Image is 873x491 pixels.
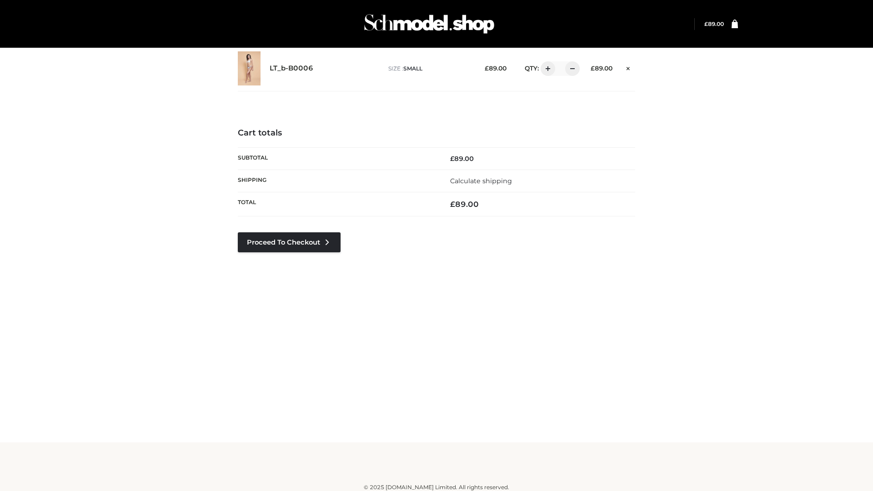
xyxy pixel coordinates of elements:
bdi: 89.00 [450,200,479,209]
a: £89.00 [704,20,724,27]
bdi: 89.00 [591,65,612,72]
span: SMALL [403,65,422,72]
span: £ [704,20,708,27]
h4: Cart totals [238,128,635,138]
img: Schmodel Admin 964 [361,6,497,42]
p: size : [388,65,471,73]
bdi: 89.00 [485,65,507,72]
span: £ [485,65,489,72]
span: £ [591,65,595,72]
a: LT_b-B0006 [270,64,313,73]
span: £ [450,200,455,209]
a: Proceed to Checkout [238,232,341,252]
th: Shipping [238,170,436,192]
th: Subtotal [238,147,436,170]
bdi: 89.00 [450,155,474,163]
a: Calculate shipping [450,177,512,185]
div: QTY: [516,61,577,76]
th: Total [238,192,436,216]
span: £ [450,155,454,163]
a: Remove this item [622,61,635,73]
bdi: 89.00 [704,20,724,27]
